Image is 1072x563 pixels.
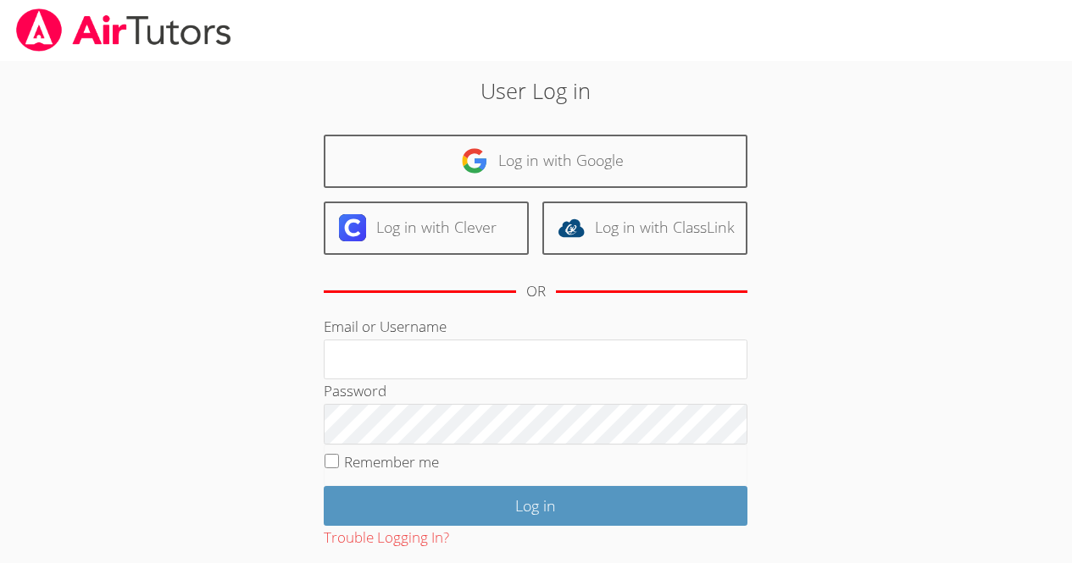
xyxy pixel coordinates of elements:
a: Log in with ClassLink [542,201,747,255]
label: Remember me [344,452,439,472]
label: Password [324,381,386,400]
img: clever-logo-6eab21bc6e7a338710f1a6ff85c0baf02591cd810cc4098c63d3a4b26e2feb20.svg [339,214,366,241]
a: Log in with Google [324,135,747,188]
img: google-logo-50288ca7cdecda66e5e0955fdab243c47b7ad437acaf1139b6f446037453330a.svg [461,147,488,174]
img: classlink-logo-d6bb404cc1216ec64c9a2012d9dc4662098be43eaf13dc465df04b49fa7ab582.svg [558,214,585,241]
label: Email or Username [324,317,447,336]
h2: User Log in [247,75,825,107]
button: Trouble Logging In? [324,526,449,550]
img: airtutors_banner-c4298cdbf04f3fff15de1276eac7730deb9818008684d7c2e4769d2f7ddbe033.png [14,8,233,52]
a: Log in with Clever [324,201,529,255]
div: OR [526,279,546,304]
input: Log in [324,486,747,526]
